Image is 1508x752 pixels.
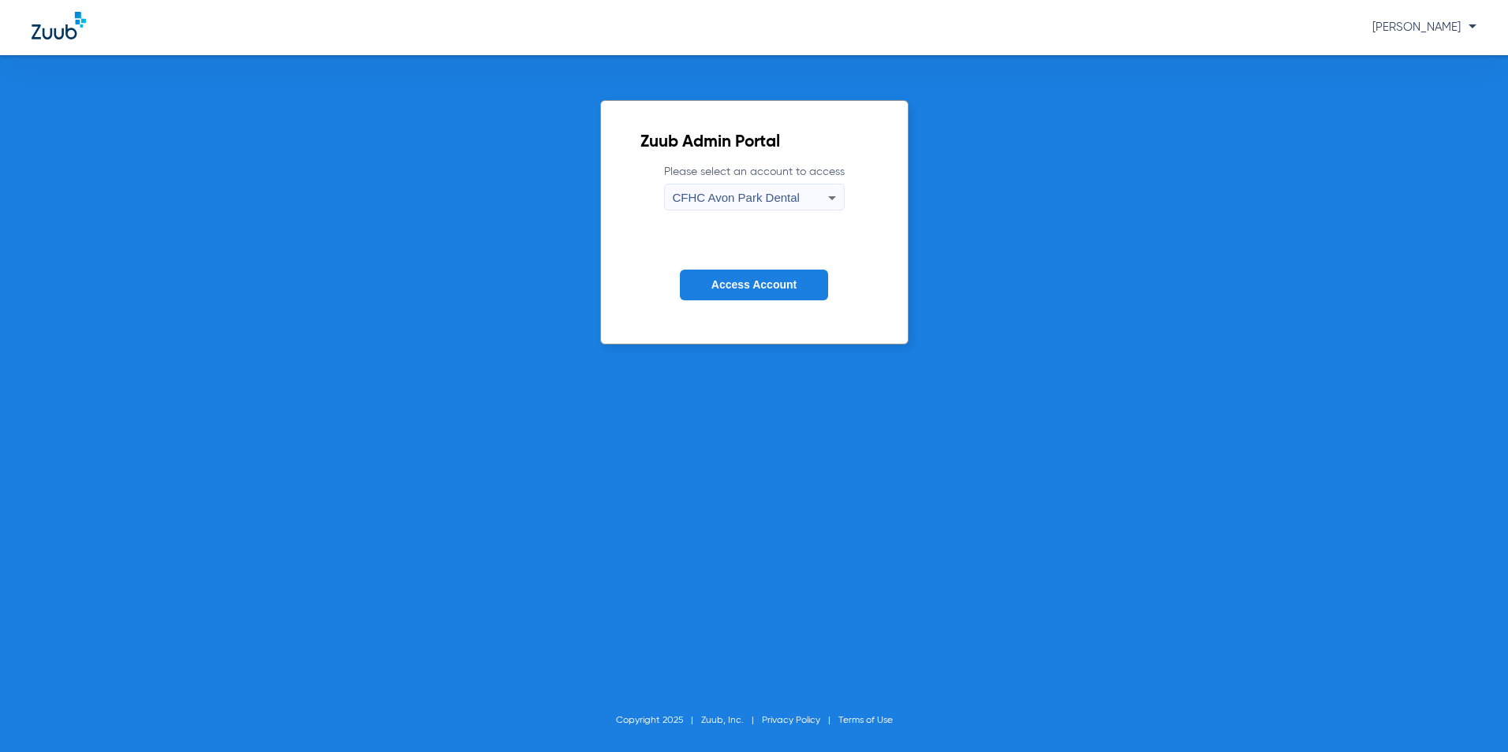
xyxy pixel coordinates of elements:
[680,270,828,300] button: Access Account
[762,716,820,725] a: Privacy Policy
[32,12,86,39] img: Zuub Logo
[640,135,868,151] h2: Zuub Admin Portal
[711,278,797,291] span: Access Account
[616,713,701,728] li: Copyright 2025
[838,716,893,725] a: Terms of Use
[673,191,800,204] span: CFHC Avon Park Dental
[1429,676,1508,752] iframe: Chat Widget
[1372,21,1476,33] span: [PERSON_NAME]
[664,164,845,210] label: Please select an account to access
[701,713,762,728] li: Zuub, Inc.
